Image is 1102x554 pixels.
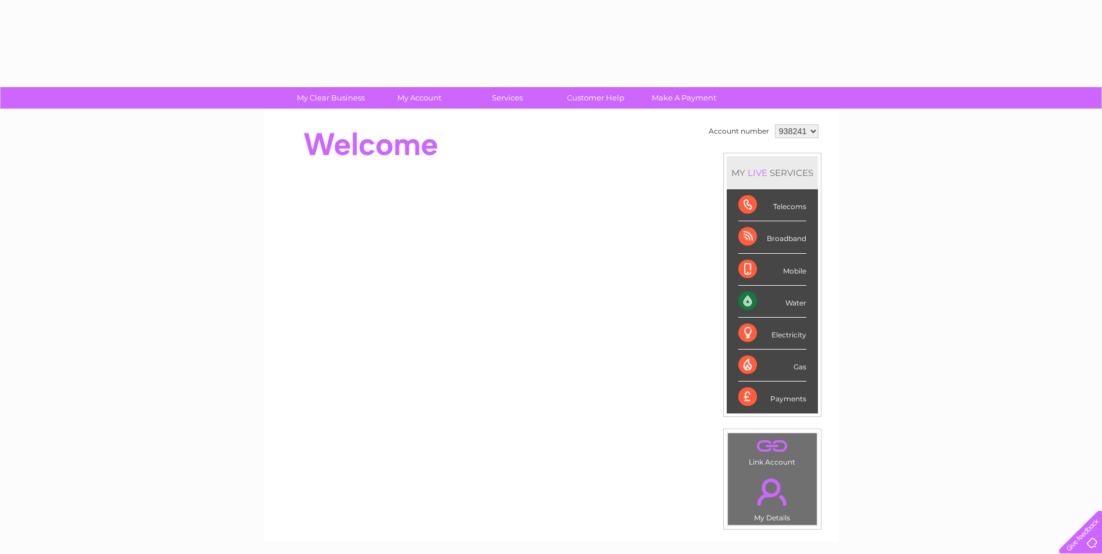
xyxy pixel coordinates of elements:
div: Water [738,286,806,318]
div: Telecoms [738,189,806,221]
div: Payments [738,382,806,413]
td: Account number [706,121,772,141]
div: Mobile [738,254,806,286]
a: Services [460,87,555,109]
div: Electricity [738,318,806,350]
td: My Details [727,469,817,526]
td: Link Account [727,433,817,469]
a: Make A Payment [636,87,732,109]
a: My Clear Business [283,87,379,109]
div: MY SERVICES [727,156,818,189]
div: Broadband [738,221,806,253]
a: My Account [371,87,467,109]
a: . [731,436,814,456]
a: . [731,472,814,512]
div: LIVE [745,167,770,178]
a: Customer Help [548,87,644,109]
div: Gas [738,350,806,382]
